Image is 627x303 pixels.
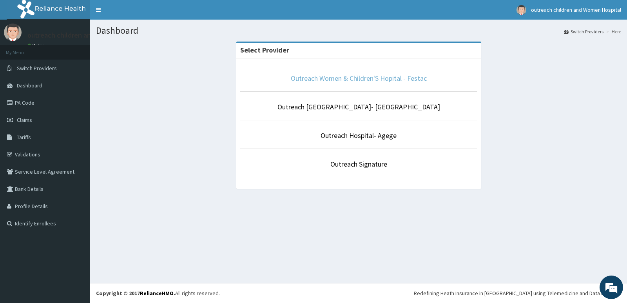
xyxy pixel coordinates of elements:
li: Here [604,28,621,35]
a: RelianceHMO [140,290,174,297]
a: Online [27,43,46,48]
strong: Copyright © 2017 . [96,290,175,297]
span: Dashboard [17,82,42,89]
p: outreach children and Women Hospital [27,32,147,39]
img: User Image [4,24,22,41]
h1: Dashboard [96,25,621,36]
footer: All rights reserved. [90,283,627,303]
a: Outreach [GEOGRAPHIC_DATA]- [GEOGRAPHIC_DATA] [277,102,440,111]
strong: Select Provider [240,45,289,54]
span: Claims [17,116,32,123]
a: Outreach Hospital- Agege [321,131,397,140]
img: User Image [516,5,526,15]
a: Outreach Signature [330,160,387,169]
div: Redefining Heath Insurance in [GEOGRAPHIC_DATA] using Telemedicine and Data Science! [414,289,621,297]
span: Tariffs [17,134,31,141]
a: Outreach Women & Children'S Hopital - Festac [291,74,427,83]
a: Switch Providers [564,28,603,35]
span: outreach children and Women Hospital [531,6,621,13]
span: Switch Providers [17,65,57,72]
